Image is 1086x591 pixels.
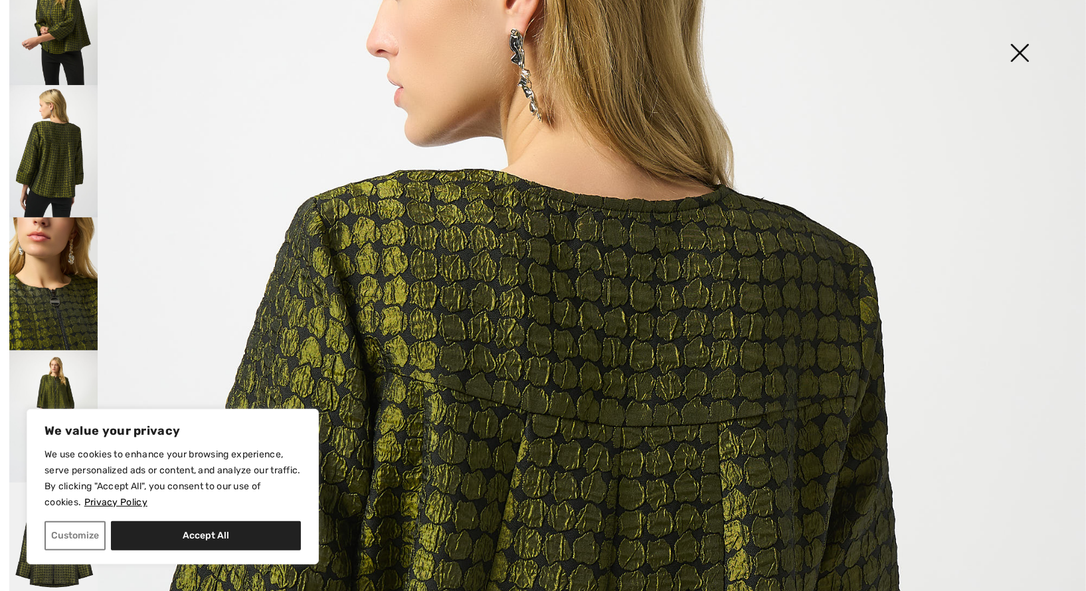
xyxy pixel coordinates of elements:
img: Textured Dot Jacquard Swing Jacket Style 253125. 4 [9,350,98,483]
img: X [986,20,1053,88]
p: We use cookies to enhance your browsing experience, serve personalized ads or content, and analyz... [45,447,301,511]
span: Chat [31,9,58,21]
img: Textured Dot Jacquard Swing Jacket Style 253125. 2 [9,85,98,217]
p: We value your privacy [45,423,301,439]
img: Textured Dot Jacquard Swing Jacket Style 253125. 3 [9,217,98,350]
button: Customize [45,521,106,550]
div: We value your privacy [27,409,319,564]
a: Privacy Policy [84,496,148,509]
button: Accept All [111,521,301,550]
